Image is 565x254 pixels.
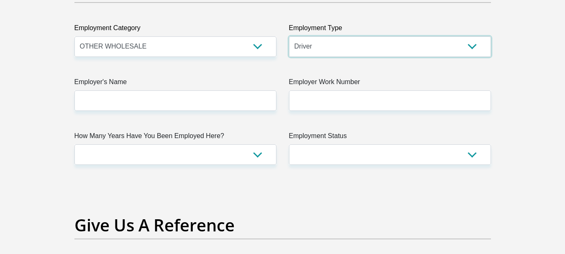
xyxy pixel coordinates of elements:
[289,23,491,36] label: Employment Type
[289,131,491,144] label: Employment Status
[289,77,491,90] label: Employer Work Number
[74,215,491,235] h2: Give Us A Reference
[289,90,491,111] input: Employer Work Number
[74,131,276,144] label: How Many Years Have You Been Employed Here?
[74,77,276,90] label: Employer's Name
[74,23,276,36] label: Employment Category
[74,90,276,111] input: Employer's Name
